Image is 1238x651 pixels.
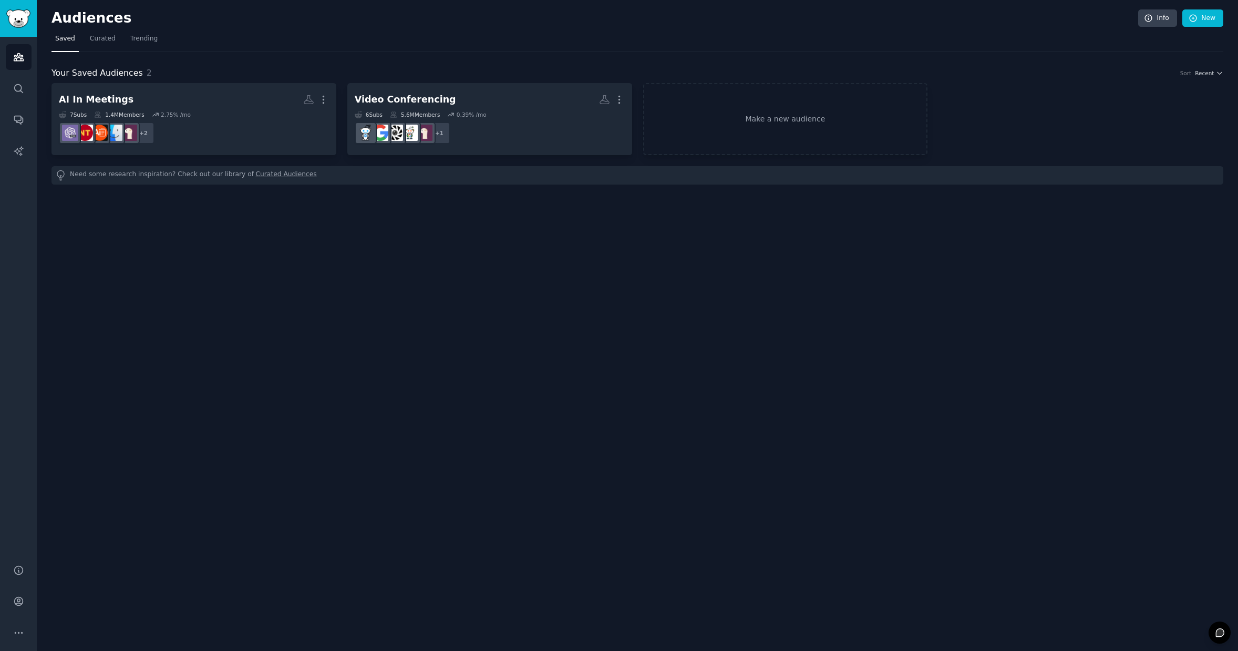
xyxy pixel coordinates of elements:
[1182,9,1223,27] a: New
[51,67,143,80] span: Your Saved Audiences
[401,125,418,141] img: google
[1180,69,1192,77] div: Sort
[1195,69,1223,77] button: Recent
[55,34,75,44] span: Saved
[390,111,440,118] div: 5.6M Members
[457,111,487,118] div: 0.39 % /mo
[6,9,30,28] img: GummySearch logo
[62,125,78,141] img: ChatGPTPro
[132,122,154,144] div: + 2
[347,83,632,155] a: Video Conferencing6Subs5.6MMembers0.39% /mo+1LocalLLaMAgoogleprivacygsuiteZoom
[59,111,87,118] div: 7 Sub s
[643,83,928,155] a: Make a new audience
[51,83,336,155] a: AI In Meetings7Subs1.4MMembers2.75% /mo+2LocalLLaMAmacappsAiNoteTakerNoteTakingChatGPTPro
[428,122,450,144] div: + 1
[1138,9,1177,27] a: Info
[59,93,133,106] div: AI In Meetings
[355,111,383,118] div: 6 Sub s
[372,125,388,141] img: gsuite
[127,30,161,52] a: Trending
[51,30,79,52] a: Saved
[91,125,108,141] img: AiNoteTaker
[86,30,119,52] a: Curated
[256,170,317,181] a: Curated Audiences
[355,93,456,106] div: Video Conferencing
[94,111,144,118] div: 1.4M Members
[387,125,403,141] img: privacy
[147,68,152,78] span: 2
[161,111,191,118] div: 2.75 % /mo
[357,125,374,141] img: Zoom
[416,125,432,141] img: LocalLLaMA
[121,125,137,141] img: LocalLLaMA
[106,125,122,141] img: macapps
[90,34,116,44] span: Curated
[77,125,93,141] img: NoteTaking
[130,34,158,44] span: Trending
[1195,69,1214,77] span: Recent
[51,166,1223,185] div: Need some research inspiration? Check out our library of
[51,10,1138,27] h2: Audiences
